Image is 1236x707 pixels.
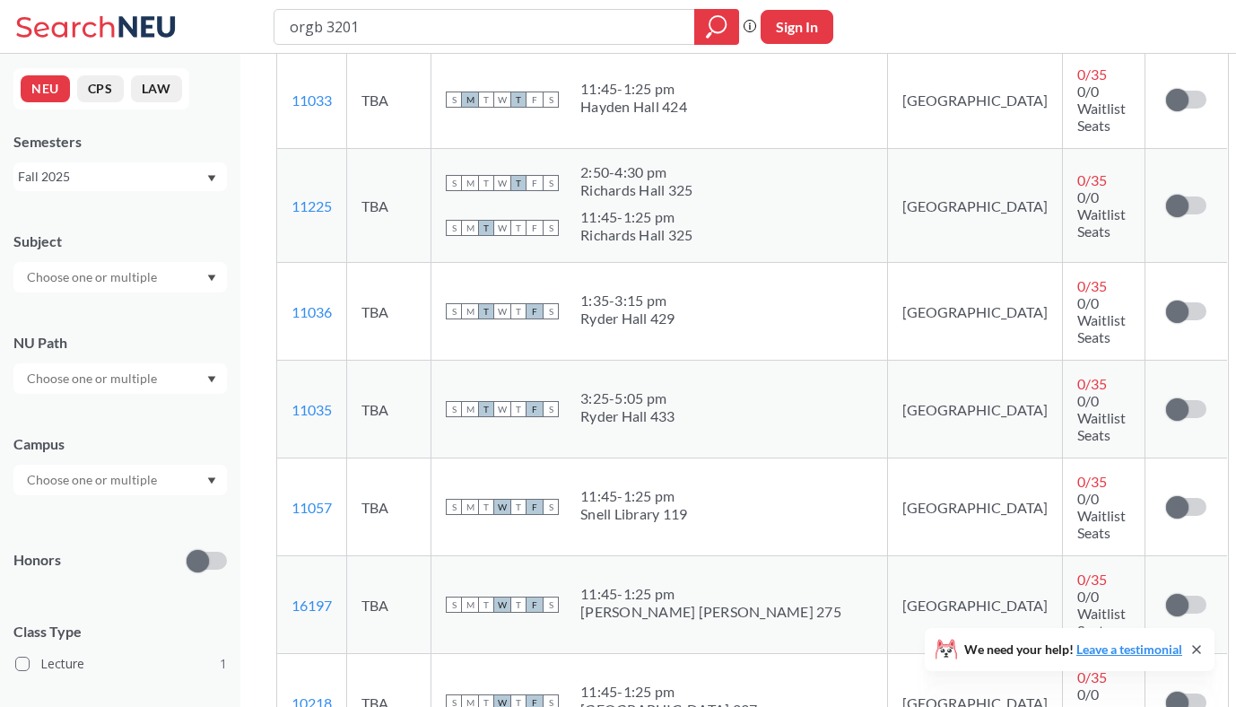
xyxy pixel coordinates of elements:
td: [GEOGRAPHIC_DATA] [887,149,1062,263]
button: Sign In [761,10,833,44]
span: 0 / 35 [1077,571,1107,588]
span: 0 / 35 [1077,375,1107,392]
span: S [446,597,462,613]
span: S [543,499,559,515]
span: S [446,175,462,191]
span: F [527,220,543,236]
span: 0/0 Waitlist Seats [1077,83,1126,134]
span: W [494,499,510,515]
td: TBA [347,361,431,458]
div: Hayden Hall 424 [580,98,687,116]
td: TBA [347,556,431,654]
span: S [446,220,462,236]
div: Semesters [13,132,227,152]
span: 0/0 Waitlist Seats [1077,490,1126,541]
span: T [478,303,494,319]
svg: Dropdown arrow [207,275,216,282]
span: M [462,401,478,417]
div: 11:45 - 1:25 pm [580,208,692,226]
span: S [543,401,559,417]
div: Fall 2025 [18,167,205,187]
span: S [446,303,462,319]
span: W [494,175,510,191]
span: W [494,597,510,613]
span: 0/0 Waitlist Seats [1077,294,1126,345]
span: T [478,401,494,417]
svg: magnifying glass [706,14,727,39]
div: 11:45 - 1:25 pm [580,487,687,505]
span: 0/0 Waitlist Seats [1077,188,1126,240]
input: Class, professor, course number, "phrase" [288,12,682,42]
span: T [478,92,494,108]
div: magnifying glass [694,9,739,45]
input: Choose one or multiple [18,266,169,288]
span: W [494,92,510,108]
span: T [510,92,527,108]
span: 0/0 Waitlist Seats [1077,588,1126,639]
span: T [478,597,494,613]
div: Dropdown arrow [13,262,227,292]
span: We need your help! [964,643,1182,656]
span: F [527,303,543,319]
span: S [543,597,559,613]
a: 11035 [292,401,332,418]
span: S [543,220,559,236]
div: 2:50 - 4:30 pm [580,163,692,181]
span: M [462,597,478,613]
td: [GEOGRAPHIC_DATA] [887,263,1062,361]
td: TBA [347,149,431,263]
td: TBA [347,263,431,361]
span: T [510,175,527,191]
span: T [510,303,527,319]
div: Campus [13,434,227,454]
span: F [527,499,543,515]
button: NEU [21,75,70,102]
div: Dropdown arrow [13,465,227,495]
div: 11:45 - 1:25 pm [580,585,841,603]
span: F [527,92,543,108]
td: TBA [347,51,431,149]
a: 11057 [292,499,332,516]
span: W [494,401,510,417]
div: 3:25 - 5:05 pm [580,389,675,407]
button: CPS [77,75,124,102]
span: F [527,175,543,191]
div: Ryder Hall 429 [580,310,675,327]
span: 0 / 35 [1077,277,1107,294]
span: M [462,499,478,515]
div: 11:45 - 1:25 pm [580,80,687,98]
a: 11033 [292,92,332,109]
span: S [446,92,462,108]
span: 0 / 35 [1077,65,1107,83]
span: M [462,303,478,319]
td: [GEOGRAPHIC_DATA] [887,51,1062,149]
div: NU Path [13,333,227,353]
label: Lecture [15,652,227,676]
input: Choose one or multiple [18,368,169,389]
a: 11225 [292,197,332,214]
span: 1 [220,654,227,674]
span: T [510,220,527,236]
span: S [446,401,462,417]
div: Richards Hall 325 [580,181,692,199]
span: 0 / 35 [1077,668,1107,685]
div: Fall 2025Dropdown arrow [13,162,227,191]
span: T [478,499,494,515]
div: Richards Hall 325 [580,226,692,244]
span: T [478,220,494,236]
a: Leave a testimonial [1076,642,1182,657]
div: Ryder Hall 433 [580,407,675,425]
div: 1:35 - 3:15 pm [580,292,675,310]
svg: Dropdown arrow [207,175,216,182]
span: S [543,175,559,191]
div: [PERSON_NAME] [PERSON_NAME] 275 [580,603,841,621]
span: Class Type [13,622,227,642]
span: M [462,175,478,191]
div: Dropdown arrow [13,363,227,394]
span: T [510,597,527,613]
span: S [446,499,462,515]
input: Choose one or multiple [18,469,169,491]
span: 0 / 35 [1077,473,1107,490]
span: T [478,175,494,191]
span: W [494,303,510,319]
